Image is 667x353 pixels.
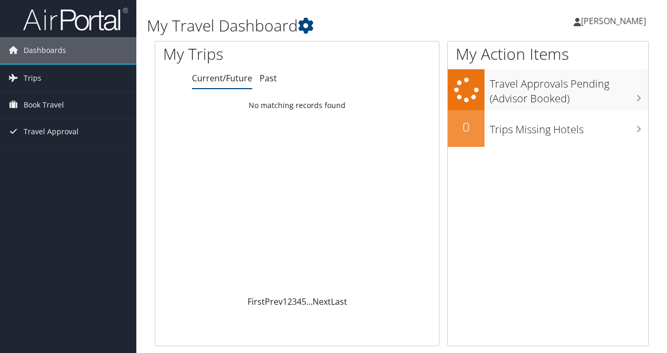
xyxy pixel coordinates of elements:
a: 2 [287,296,292,307]
a: Prev [265,296,283,307]
span: Trips [24,65,41,91]
a: Past [260,72,277,84]
td: No matching records found [155,96,439,115]
h1: My Trips [163,43,313,65]
img: airportal-logo.png [23,7,128,31]
a: 1 [283,296,287,307]
h2: 0 [448,118,485,136]
span: … [306,296,313,307]
span: [PERSON_NAME] [581,15,646,27]
a: Next [313,296,331,307]
span: Travel Approval [24,119,79,145]
span: Dashboards [24,37,66,63]
a: [PERSON_NAME] [574,5,657,37]
h3: Travel Approvals Pending (Advisor Booked) [490,71,648,106]
h1: My Action Items [448,43,648,65]
h1: My Travel Dashboard [147,15,487,37]
a: 5 [302,296,306,307]
a: First [248,296,265,307]
span: Book Travel [24,92,64,118]
a: 0Trips Missing Hotels [448,110,648,147]
a: Last [331,296,347,307]
a: 3 [292,296,297,307]
a: 4 [297,296,302,307]
a: Travel Approvals Pending (Advisor Booked) [448,69,648,110]
h3: Trips Missing Hotels [490,117,648,137]
a: Current/Future [192,72,252,84]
